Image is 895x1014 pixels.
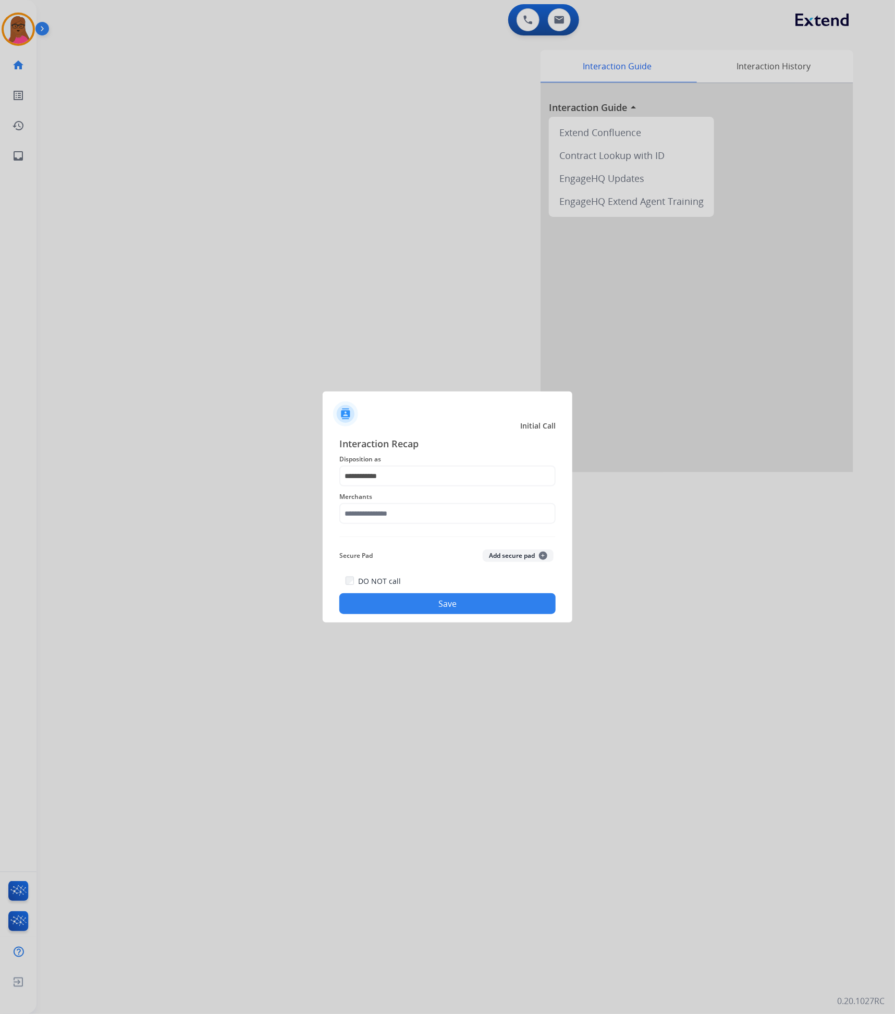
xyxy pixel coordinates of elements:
span: Secure Pad [339,549,373,562]
span: + [539,552,547,560]
span: Interaction Recap [339,436,556,453]
button: Add secure pad+ [483,549,554,562]
label: DO NOT call [358,576,401,587]
span: Disposition as [339,453,556,466]
img: contactIcon [333,401,358,426]
span: Merchants [339,491,556,503]
button: Save [339,593,556,614]
span: Initial Call [520,421,556,431]
p: 0.20.1027RC [837,995,885,1008]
